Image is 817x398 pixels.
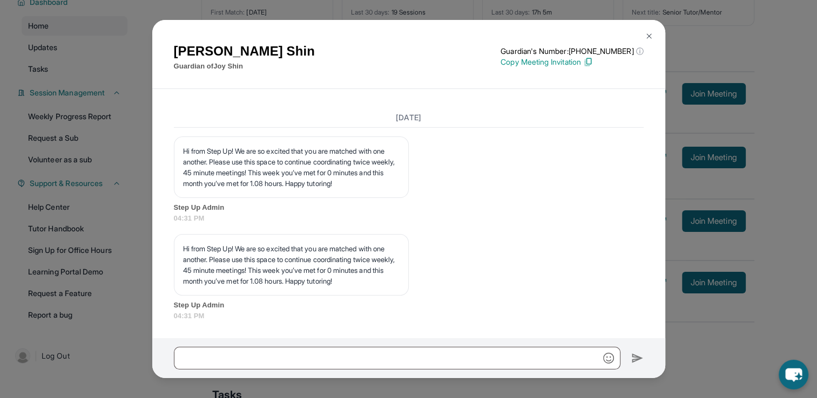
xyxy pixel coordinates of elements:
[603,353,614,363] img: Emoji
[174,61,315,72] p: Guardian of Joy Shin
[183,243,400,286] p: Hi from Step Up! We are so excited that you are matched with one another. Please use this space t...
[636,46,643,57] span: ⓘ
[645,32,653,40] img: Close Icon
[501,57,643,67] p: Copy Meeting Invitation
[174,300,644,311] span: Step Up Admin
[183,146,400,189] p: Hi from Step Up! We are so excited that you are matched with one another. Please use this space t...
[631,352,644,365] img: Send icon
[174,213,644,224] span: 04:31 PM
[779,360,808,389] button: chat-button
[174,202,644,213] span: Step Up Admin
[501,46,643,57] p: Guardian's Number: [PHONE_NUMBER]
[174,311,644,321] span: 04:31 PM
[583,57,593,67] img: Copy Icon
[174,112,644,123] h3: [DATE]
[174,42,315,61] h1: [PERSON_NAME] Shin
